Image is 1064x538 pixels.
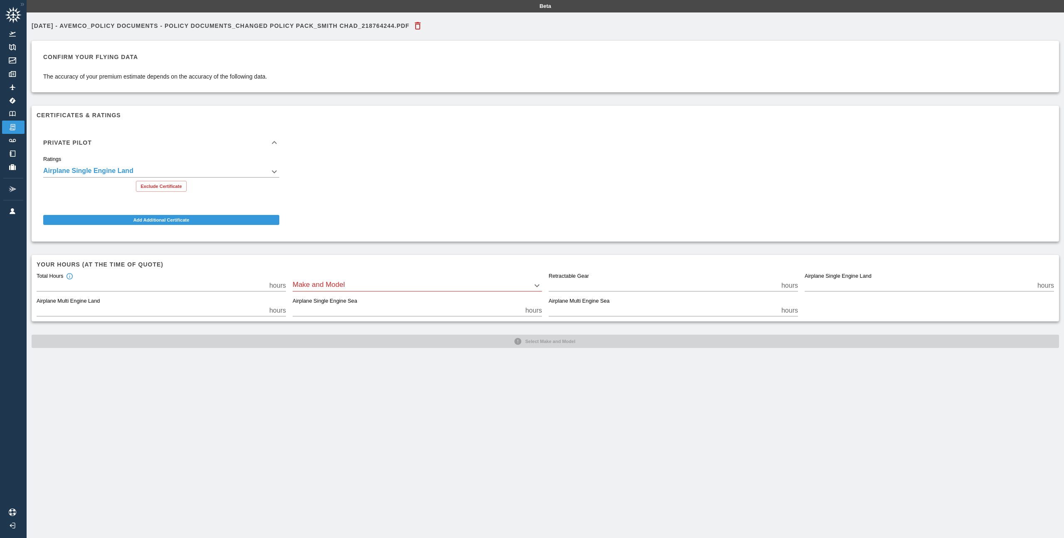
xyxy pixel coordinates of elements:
label: Airplane Single Engine Land [805,273,872,280]
p: The accuracy of your premium estimate depends on the accuracy of the following data. [43,72,267,81]
label: Airplane Multi Engine Land [37,298,100,305]
p: hours [1037,281,1054,291]
div: Total Hours [37,273,73,280]
label: Retractable Gear [549,273,589,280]
h6: Certificates & Ratings [37,111,1054,120]
div: Private Pilot [37,129,286,156]
p: hours [781,306,798,316]
svg: Total hours in fixed-wing aircraft [66,273,73,280]
div: Private Pilot [37,156,286,198]
h6: Private Pilot [43,140,92,146]
p: hours [781,281,798,291]
label: Ratings [43,155,61,163]
label: Airplane Multi Engine Sea [549,298,610,305]
p: hours [269,306,286,316]
button: Add Additional Certificate [43,215,279,225]
h6: Your hours (at the time of quote) [37,260,1054,269]
p: hours [525,306,542,316]
label: Airplane Single Engine Sea [293,298,357,305]
button: Exclude Certificate [136,181,186,192]
h6: [DATE] - Avemco_Policy Documents - Policy Documents_Changed Policy Pack_SMITH CHAD_218764244.PDF [32,23,409,29]
h6: Confirm your flying data [43,52,267,62]
p: hours [269,281,286,291]
div: Airplane Single Engine Land [43,166,279,178]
